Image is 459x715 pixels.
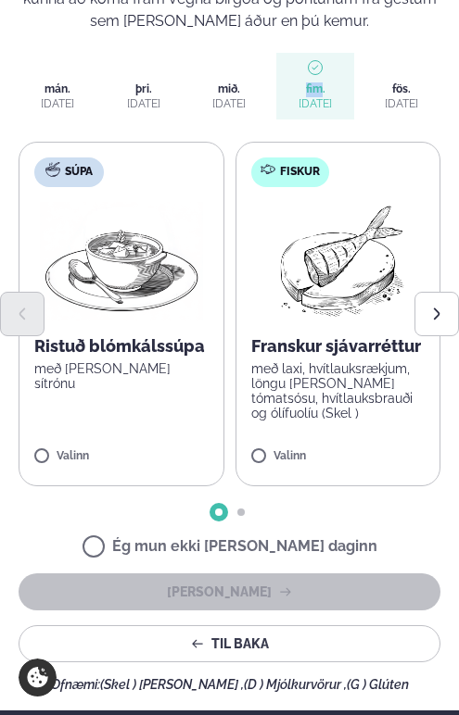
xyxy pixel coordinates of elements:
[19,677,440,692] div: Ofnæmi:
[34,335,209,357] p: Ristuð blómkálssúpa
[218,82,240,97] span: mið.
[237,508,245,516] span: Go to slide 2
[19,625,440,662] button: Til baka
[19,573,440,610] button: [PERSON_NAME]
[100,677,244,692] span: (Skel ) [PERSON_NAME] ,
[347,677,409,692] span: (G ) Glúten
[19,659,57,696] a: Cookie settings
[251,361,426,420] p: með laxi, hvítlauksrækjum, löngu [PERSON_NAME] tómatsósu, hvítlauksbrauði og ólífuolíu (Skel )
[34,361,209,391] p: með [PERSON_NAME] sítrónu
[127,97,160,112] div: [DATE]
[40,202,203,320] img: Soup.png
[65,165,93,180] span: Súpa
[392,82,411,97] span: fös.
[261,162,275,177] img: fish.svg
[212,97,246,112] div: [DATE]
[385,97,418,112] div: [DATE]
[45,162,60,177] img: soup.svg
[299,97,332,112] div: [DATE]
[41,97,74,112] div: [DATE]
[414,292,459,336] button: Next slide
[135,82,152,97] span: þri.
[251,335,426,357] p: Franskur sjávarréttur
[244,677,347,692] span: (D ) Mjólkurvörur ,
[306,82,325,97] span: fim.
[256,202,420,320] img: Fish.png
[215,508,223,516] span: Go to slide 1
[280,165,320,180] span: Fiskur
[45,82,70,97] span: mán.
